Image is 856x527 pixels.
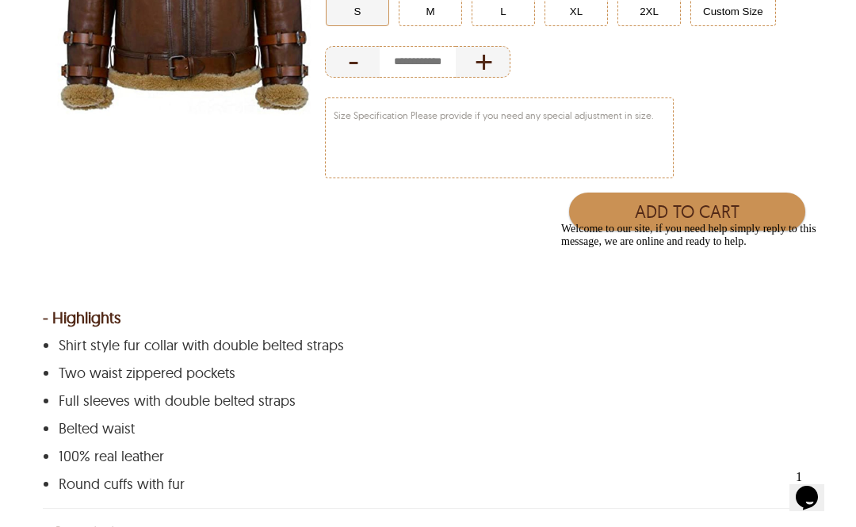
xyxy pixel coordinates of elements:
div: Decrease Quantity of Item [325,46,380,78]
div: Welcome to our site, if you need help simply reply to this message, we are online and ready to help. [6,6,292,32]
iframe: chat widget [555,216,840,456]
p: Belted waist [59,421,793,437]
iframe: chat widget [789,464,840,511]
p: Two waist zippered pockets [59,365,793,381]
div: - Highlights [43,310,813,326]
div: Increase Quantity of Item [456,46,510,78]
button: Add to Cart [569,193,805,231]
p: 100% real leather [59,449,793,464]
textarea: Size Specification Please provide if you need any special adjustment in size. [326,98,673,178]
p: Round cuffs with fur [59,476,793,492]
p: Full sleeves with double belted straps [59,393,793,409]
p: Shirt style fur collar with double belted straps [59,338,793,353]
span: Welcome to our site, if you need help simply reply to this message, we are online and ready to help. [6,6,262,31]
